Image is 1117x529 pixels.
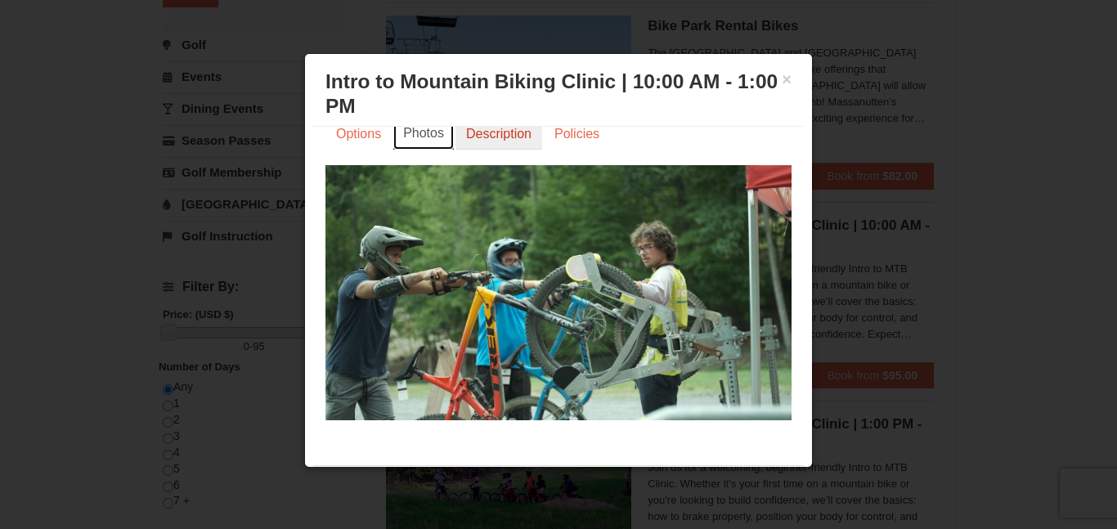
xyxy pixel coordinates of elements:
[325,165,792,420] img: 6619923-41-e7b00406.jpg
[782,71,792,87] button: ×
[325,69,792,119] h3: Intro to Mountain Biking Clinic | 10:00 AM - 1:00 PM
[455,119,542,150] a: Description
[544,119,610,150] a: Policies
[313,465,804,506] div: Massanutten Biking
[393,119,454,150] a: Photos
[325,119,392,150] a: Options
